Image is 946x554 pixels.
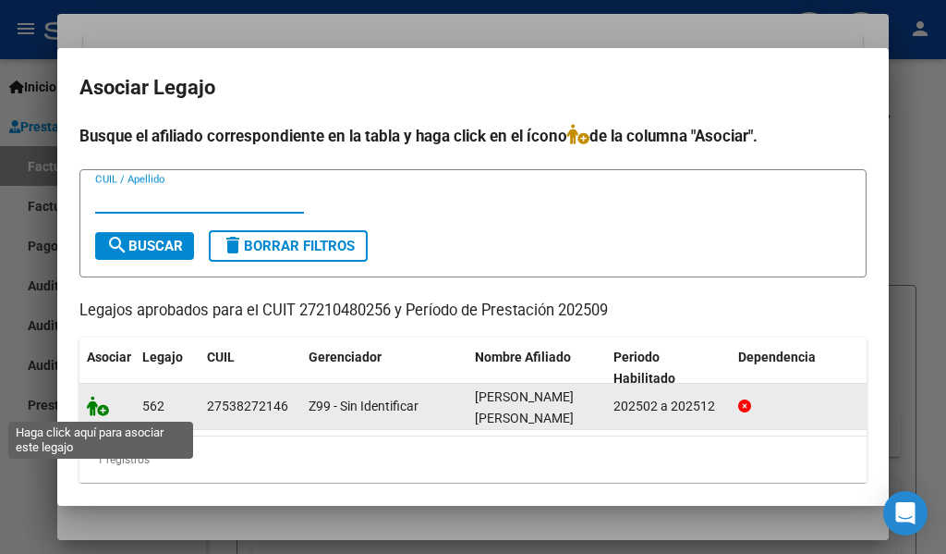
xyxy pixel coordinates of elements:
[142,350,183,364] span: Legajo
[209,230,368,262] button: Borrar Filtros
[200,338,301,399] datatable-header-cell: CUIL
[79,70,867,105] h2: Asociar Legajo
[79,124,867,148] h4: Busque el afiliado correspondiente en la tabla y haga click en el ícono de la columna "Asociar".
[207,350,235,364] span: CUIL
[738,350,816,364] span: Dependencia
[475,389,574,425] span: PEREZ GOMEZ ABBY RHONDA
[613,396,723,417] div: 202502 a 202512
[222,238,355,254] span: Borrar Filtros
[106,234,128,256] mat-icon: search
[106,238,183,254] span: Buscar
[606,338,731,399] datatable-header-cell: Periodo Habilitado
[301,338,467,399] datatable-header-cell: Gerenciador
[222,234,244,256] mat-icon: delete
[79,437,867,483] div: 1 registros
[79,338,135,399] datatable-header-cell: Asociar
[475,350,571,364] span: Nombre Afiliado
[309,399,418,413] span: Z99 - Sin Identificar
[87,350,131,364] span: Asociar
[883,491,928,536] div: Open Intercom Messenger
[95,232,194,260] button: Buscar
[79,300,867,323] p: Legajos aprobados para el CUIT 27210480256 y Período de Prestación 202509
[613,350,675,386] span: Periodo Habilitado
[731,338,869,399] datatable-header-cell: Dependencia
[142,399,164,413] span: 562
[135,338,200,399] datatable-header-cell: Legajo
[309,350,382,364] span: Gerenciador
[207,396,288,417] div: 27538272146
[467,338,606,399] datatable-header-cell: Nombre Afiliado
